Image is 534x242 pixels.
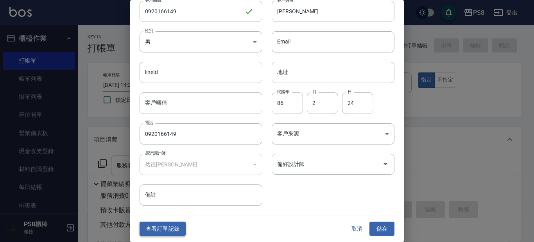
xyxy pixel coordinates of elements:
[369,222,394,236] button: 儲存
[145,28,153,34] label: 性別
[145,120,153,126] label: 電話
[140,222,186,236] button: 查看訂單記錄
[344,222,369,236] button: 取消
[140,154,262,175] div: 然徨[PERSON_NAME]
[140,31,262,52] div: 男
[312,89,316,95] label: 月
[379,158,392,170] button: Open
[277,89,289,95] label: 民國年
[348,89,351,95] label: 日
[145,150,165,156] label: 最近設計師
